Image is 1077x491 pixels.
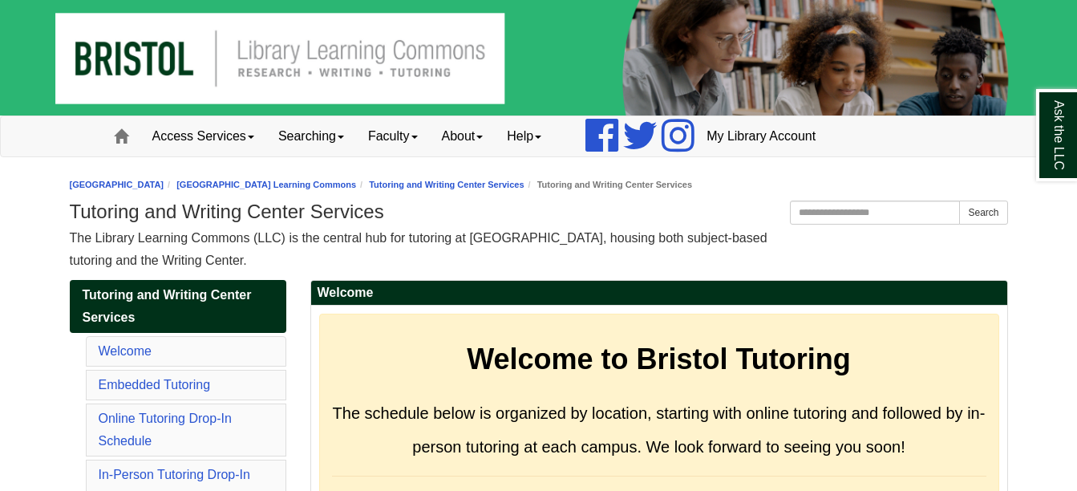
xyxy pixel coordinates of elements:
a: Faculty [356,116,430,156]
a: Searching [266,116,356,156]
h1: Tutoring and Writing Center Services [70,201,1008,223]
a: Online Tutoring Drop-In Schedule [99,412,232,448]
a: Access Services [140,116,266,156]
button: Search [959,201,1007,225]
a: Welcome [99,344,152,358]
a: My Library Account [694,116,828,156]
a: Tutoring and Writing Center Services [70,280,286,333]
span: Tutoring and Writing Center Services [83,288,252,324]
a: Help [495,116,553,156]
h2: Welcome [311,281,1007,306]
a: [GEOGRAPHIC_DATA] Learning Commons [176,180,356,189]
a: [GEOGRAPHIC_DATA] [70,180,164,189]
span: The schedule below is organized by location, starting with online tutoring and followed by in-per... [333,404,986,456]
li: Tutoring and Writing Center Services [524,177,692,193]
a: Tutoring and Writing Center Services [369,180,524,189]
a: About [430,116,496,156]
a: Embedded Tutoring [99,378,211,392]
nav: breadcrumb [70,177,1008,193]
span: The Library Learning Commons (LLC) is the central hub for tutoring at [GEOGRAPHIC_DATA], housing ... [70,231,767,267]
strong: Welcome to Bristol Tutoring [467,343,851,375]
